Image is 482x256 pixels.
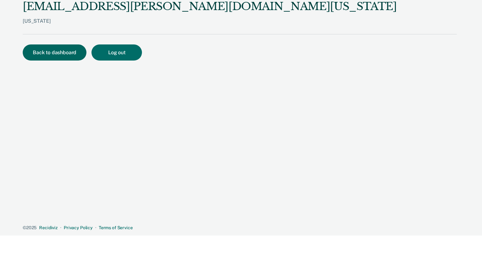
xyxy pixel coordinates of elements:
[23,225,37,230] span: © 2025
[23,44,86,61] button: Back to dashboard
[64,225,93,230] a: Privacy Policy
[23,18,397,34] div: [US_STATE]
[39,225,58,230] a: Recidiviz
[99,225,133,230] a: Terms of Service
[91,44,142,61] button: Log out
[23,50,91,55] a: Back to dashboard
[23,225,457,230] div: · ·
